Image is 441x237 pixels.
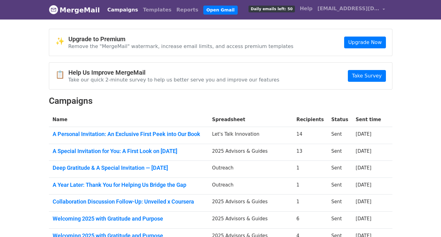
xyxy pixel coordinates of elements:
[55,37,68,46] span: ✨
[293,127,328,144] td: 14
[327,112,352,127] th: Status
[141,4,174,16] a: Templates
[293,112,328,127] th: Recipients
[53,198,205,205] a: Collaboration Discussion Follow-Up: Unveiled x Coursera
[344,37,386,48] a: Upgrade Now
[293,178,328,195] td: 1
[315,2,387,17] a: [EMAIL_ADDRESS][DOMAIN_NAME]
[356,216,371,222] a: [DATE]
[53,182,205,188] a: A Year Later: Thank You for Helping Us Bridge the Gap
[297,2,315,15] a: Help
[327,127,352,144] td: Sent
[203,6,238,15] a: Open Gmail
[327,195,352,212] td: Sent
[356,148,371,154] a: [DATE]
[293,195,328,212] td: 1
[249,6,295,12] span: Daily emails left: 50
[105,4,141,16] a: Campaigns
[49,5,58,14] img: MergeMail logo
[318,5,379,12] span: [EMAIL_ADDRESS][DOMAIN_NAME]
[327,161,352,178] td: Sent
[208,195,293,212] td: 2025 Advisors & Guides
[246,2,297,15] a: Daily emails left: 50
[49,3,100,16] a: MergeMail
[53,131,205,138] a: A Personal Invitation: An Exclusive First Peek into Our Book
[293,161,328,178] td: 1
[356,199,371,204] a: [DATE]
[356,131,371,137] a: [DATE]
[53,165,205,171] a: Deep Gratitude & A Special Invitation — [DATE]
[53,215,205,222] a: Welcoming 2025 with Gratitude and Purpose
[174,4,201,16] a: Reports
[68,77,279,83] p: Take our quick 2-minute survey to help us better serve you and improve our features
[68,69,279,76] h4: Help Us Improve MergeMail
[208,178,293,195] td: Outreach
[327,212,352,229] td: Sent
[348,70,386,82] a: Take Survey
[352,112,385,127] th: Sent time
[327,144,352,161] td: Sent
[293,212,328,229] td: 6
[356,182,371,188] a: [DATE]
[327,178,352,195] td: Sent
[53,148,205,155] a: A Special Invitation for You: A First Look on [DATE]
[356,165,371,171] a: [DATE]
[68,35,294,43] h4: Upgrade to Premium
[208,161,293,178] td: Outreach
[208,112,293,127] th: Spreadsheet
[208,144,293,161] td: 2025 Advisors & Guides
[55,70,68,79] span: 📋
[49,112,209,127] th: Name
[293,144,328,161] td: 13
[49,96,392,106] h2: Campaigns
[208,212,293,229] td: 2025 Advisors & Guides
[208,127,293,144] td: Let's Talk Innovation
[68,43,294,50] p: Remove the "MergeMail" watermark, increase email limits, and access premium templates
